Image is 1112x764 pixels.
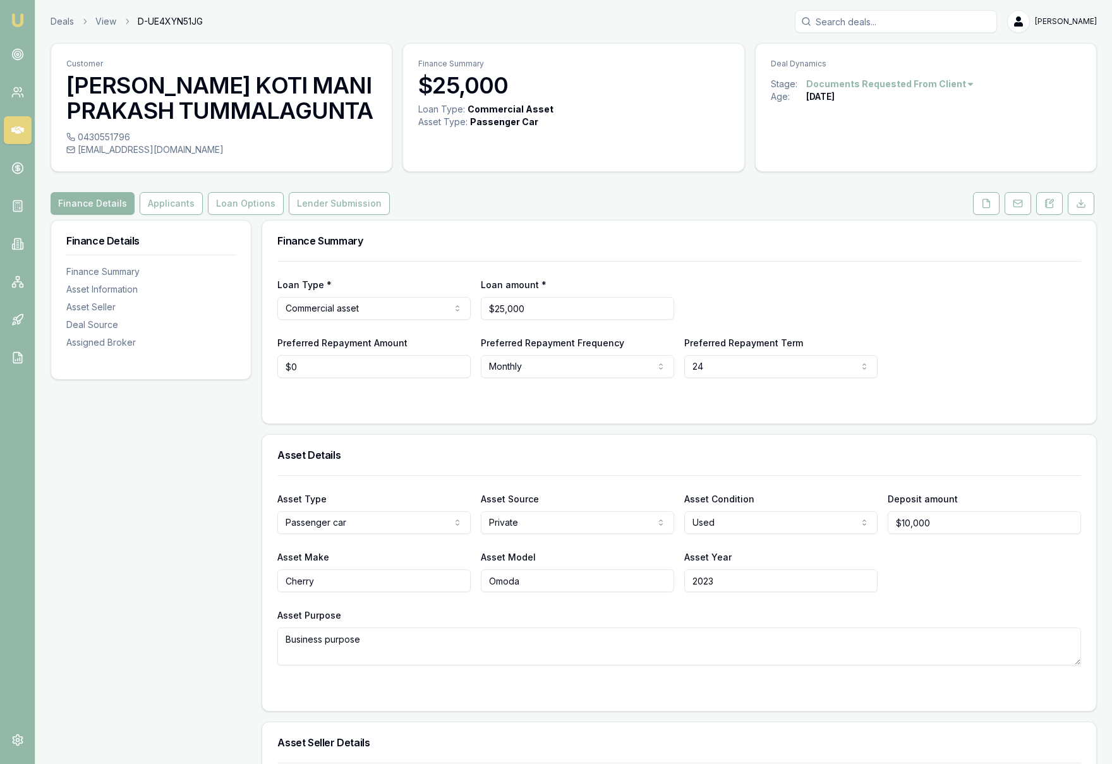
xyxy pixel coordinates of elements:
[95,15,116,28] a: View
[470,116,538,128] div: Passenger Car
[418,59,728,69] p: Finance Summary
[481,552,536,562] label: Asset Model
[684,552,732,562] label: Asset Year
[289,192,390,215] button: Lender Submission
[51,192,137,215] a: Finance Details
[51,15,203,28] nav: breadcrumb
[277,610,341,621] label: Asset Purpose
[418,103,465,116] div: Loan Type:
[771,59,1081,69] p: Deal Dynamics
[277,337,408,348] label: Preferred Repayment Amount
[806,90,835,103] div: [DATE]
[468,103,553,116] div: Commercial Asset
[277,355,471,378] input: $
[66,318,236,331] div: Deal Source
[418,73,728,98] h3: $25,000
[138,15,203,28] span: D-UE4XYN51JG
[286,192,392,215] a: Lender Submission
[684,494,754,504] label: Asset Condition
[806,78,975,90] button: Documents Requested From Client
[277,737,1081,748] h3: Asset Seller Details
[684,337,803,348] label: Preferred Repayment Term
[771,78,806,90] div: Stage:
[66,143,377,156] div: [EMAIL_ADDRESS][DOMAIN_NAME]
[208,192,284,215] button: Loan Options
[51,15,74,28] a: Deals
[481,337,624,348] label: Preferred Repayment Frequency
[66,73,377,123] h3: [PERSON_NAME] KOTI MANI PRAKASH TUMMALAGUNTA
[771,90,806,103] div: Age:
[51,192,135,215] button: Finance Details
[66,131,377,143] div: 0430551796
[10,13,25,28] img: emu-icon-u.png
[277,552,329,562] label: Asset Make
[481,279,547,290] label: Loan amount *
[888,494,958,504] label: Deposit amount
[1035,16,1097,27] span: [PERSON_NAME]
[277,494,327,504] label: Asset Type
[481,297,674,320] input: $
[795,10,997,33] input: Search deals
[66,59,377,69] p: Customer
[137,192,205,215] a: Applicants
[277,279,332,290] label: Loan Type *
[277,628,1081,665] textarea: Business purpose
[140,192,203,215] button: Applicants
[277,450,1081,460] h3: Asset Details
[481,494,539,504] label: Asset Source
[205,192,286,215] a: Loan Options
[66,336,236,349] div: Assigned Broker
[418,116,468,128] div: Asset Type :
[66,301,236,313] div: Asset Seller
[888,511,1081,534] input: $
[66,236,236,246] h3: Finance Details
[66,283,236,296] div: Asset Information
[277,236,1081,246] h3: Finance Summary
[66,265,236,278] div: Finance Summary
